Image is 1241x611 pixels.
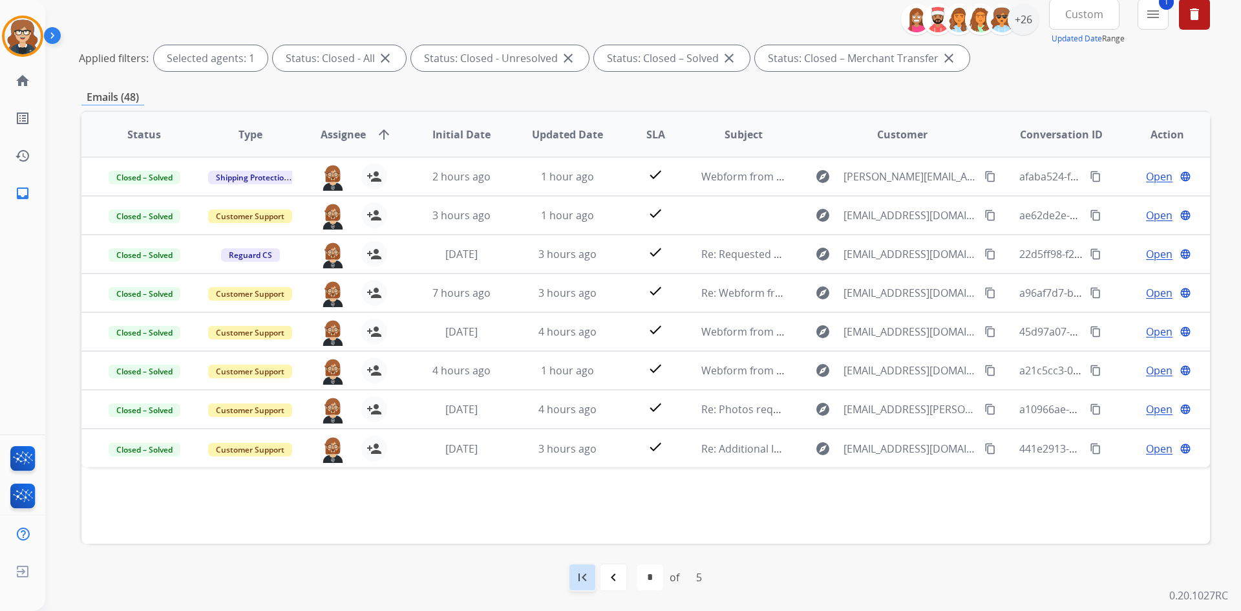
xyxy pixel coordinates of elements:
[843,441,977,456] span: [EMAIL_ADDRESS][DOMAIN_NAME]
[1180,209,1191,221] mat-icon: language
[208,365,292,378] span: Customer Support
[1169,588,1228,603] p: 0.20.1027RC
[1146,363,1172,378] span: Open
[366,324,382,339] mat-icon: person_add
[15,111,30,126] mat-icon: list_alt
[1019,247,1213,261] span: 22d5ff98-f2aa-40dd-9407-d913ac4aa312
[432,169,491,184] span: 2 hours ago
[575,570,590,585] mat-icon: first_page
[320,164,346,191] img: agent-avatar
[984,171,996,182] mat-icon: content_copy
[541,169,594,184] span: 1 hour ago
[127,127,161,142] span: Status
[1019,208,1215,222] span: ae62de2e-9592-49ae-874c-c7af14ca151d
[1146,208,1172,223] span: Open
[109,287,180,301] span: Closed – Solved
[1090,287,1101,299] mat-icon: content_copy
[208,209,292,223] span: Customer Support
[1180,248,1191,260] mat-icon: language
[648,400,663,415] mat-icon: check
[646,127,665,142] span: SLA
[1019,363,1213,378] span: a21c5cc3-0c4c-43d0-a18f-a0bde0f747ab
[445,402,478,416] span: [DATE]
[984,326,996,338] mat-icon: content_copy
[701,325,944,339] span: Webform from [EMAIL_ADDRESS][DOMAIN_NAME]
[560,50,576,66] mat-icon: close
[648,206,663,221] mat-icon: check
[366,208,382,223] mat-icon: person_add
[5,18,41,54] img: avatar
[843,169,977,184] span: [PERSON_NAME][EMAIL_ADDRESS][DOMAIN_NAME]
[538,325,597,339] span: 4 hours ago
[1145,6,1161,22] mat-icon: menu
[1180,443,1191,455] mat-icon: language
[815,441,831,456] mat-icon: explore
[15,148,30,164] mat-icon: history
[1187,6,1202,22] mat-icon: delete
[320,396,346,423] img: agent-avatar
[208,287,292,301] span: Customer Support
[1065,12,1103,17] span: Custom
[1146,441,1172,456] span: Open
[843,324,977,339] span: [EMAIL_ADDRESS][DOMAIN_NAME]
[984,209,996,221] mat-icon: content_copy
[109,403,180,417] span: Closed – Solved
[1146,246,1172,262] span: Open
[208,326,292,339] span: Customer Support
[538,402,597,416] span: 4 hours ago
[815,246,831,262] mat-icon: explore
[843,285,977,301] span: [EMAIL_ADDRESS][DOMAIN_NAME]
[1019,286,1211,300] span: a96af7d7-bd2c-4120-84cc-82bfc52b6f20
[109,326,180,339] span: Closed – Solved
[1180,403,1191,415] mat-icon: language
[1019,402,1216,416] span: a10966ae-a454-49b8-aa26-cf72932ce6d9
[15,73,30,89] mat-icon: home
[320,241,346,268] img: agent-avatar
[208,443,292,456] span: Customer Support
[538,442,597,456] span: 3 hours ago
[541,208,594,222] span: 1 hour ago
[701,442,829,456] span: Re: Additional Information
[1146,324,1172,339] span: Open
[109,209,180,223] span: Closed – Solved
[109,365,180,378] span: Closed – Solved
[984,403,996,415] mat-icon: content_copy
[1090,403,1101,415] mat-icon: content_copy
[721,50,737,66] mat-icon: close
[815,285,831,301] mat-icon: explore
[1090,326,1101,338] mat-icon: content_copy
[366,285,382,301] mat-icon: person_add
[1146,402,1172,417] span: Open
[1052,33,1125,44] span: Range
[445,247,478,261] span: [DATE]
[877,127,928,142] span: Customer
[1180,365,1191,376] mat-icon: language
[445,325,478,339] span: [DATE]
[984,365,996,376] mat-icon: content_copy
[432,286,491,300] span: 7 hours ago
[843,363,977,378] span: [EMAIL_ADDRESS][DOMAIN_NAME]
[366,441,382,456] mat-icon: person_add
[432,363,491,378] span: 4 hours ago
[366,246,382,262] mat-icon: person_add
[376,127,392,142] mat-icon: arrow_upward
[648,322,663,338] mat-icon: check
[432,208,491,222] span: 3 hours ago
[594,45,750,71] div: Status: Closed – Solved
[606,570,621,585] mat-icon: navigate_before
[15,186,30,201] mat-icon: inbox
[815,169,831,184] mat-icon: explore
[109,171,180,184] span: Closed – Solved
[648,361,663,376] mat-icon: check
[941,50,957,66] mat-icon: close
[984,443,996,455] mat-icon: content_copy
[411,45,589,71] div: Status: Closed - Unresolved
[701,247,809,261] span: Re: Requested photos
[377,50,393,66] mat-icon: close
[154,45,268,71] div: Selected agents: 1
[1104,112,1210,157] th: Action
[1019,442,1217,456] span: 441e2913-84b1-48da-8c46-871fd1622711
[701,363,994,378] span: Webform from [EMAIL_ADDRESS][DOMAIN_NAME] on [DATE]
[815,402,831,417] mat-icon: explore
[686,564,712,590] div: 5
